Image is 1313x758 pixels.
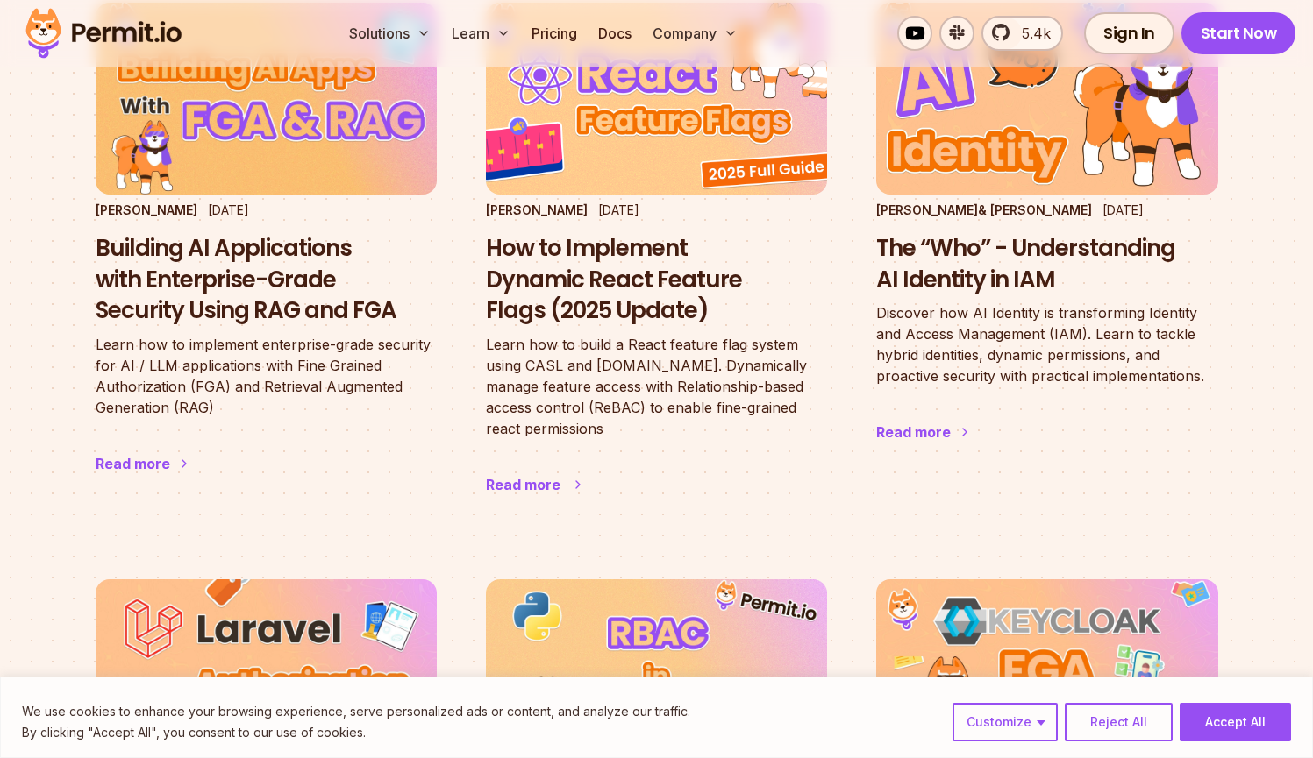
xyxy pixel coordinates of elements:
[445,16,517,51] button: Learn
[1065,703,1173,741] button: Reject All
[876,202,1092,219] p: [PERSON_NAME] & [PERSON_NAME]
[876,302,1217,386] p: Discover how AI Identity is transforming Identity and Access Management (IAM). Learn to tackle hy...
[18,4,189,63] img: Permit logo
[1102,202,1144,217] time: [DATE]
[208,202,249,217] time: [DATE]
[953,703,1058,741] button: Customize
[1084,12,1174,54] a: Sign In
[342,16,438,51] button: Solutions
[1181,12,1296,54] a: Start Now
[486,202,588,219] p: [PERSON_NAME]
[96,233,437,327] h3: Building AI Applications with Enterprise-Grade Security Using RAG and FGA
[598,202,639,217] time: [DATE]
[1180,703,1291,741] button: Accept All
[981,16,1063,51] a: 5.4k
[96,453,170,474] div: Read more
[96,334,437,418] p: Learn how to implement enterprise-grade security for AI / LLM applications with Fine Grained Auth...
[1011,23,1051,44] span: 5.4k
[96,202,197,219] p: [PERSON_NAME]
[876,3,1217,478] a: The “Who” - Understanding AI Identity in IAM[PERSON_NAME]& [PERSON_NAME][DATE]The “Who” - Underst...
[876,422,951,443] div: Read more
[96,3,437,509] a: Building AI Applications with Enterprise-Grade Security Using RAG and FGA[PERSON_NAME][DATE]Build...
[591,16,639,51] a: Docs
[486,474,560,495] div: Read more
[22,701,690,722] p: We use cookies to enhance your browsing experience, serve personalized ads or content, and analyz...
[22,722,690,743] p: By clicking "Accept All", you consent to our use of cookies.
[876,3,1217,195] img: The “Who” - Understanding AI Identity in IAM
[876,233,1217,296] h3: The “Who” - Understanding AI Identity in IAM
[486,334,827,439] p: Learn how to build a React feature flag system using CASL and [DOMAIN_NAME]. Dynamically manage f...
[486,233,827,327] h3: How to Implement Dynamic React Feature Flags (2025 Update)
[646,16,745,51] button: Company
[96,3,437,195] img: Building AI Applications with Enterprise-Grade Security Using RAG and FGA
[486,3,827,530] a: How to Implement Dynamic React Feature Flags (2025 Update)[PERSON_NAME][DATE]How to Implement Dyn...
[524,16,584,51] a: Pricing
